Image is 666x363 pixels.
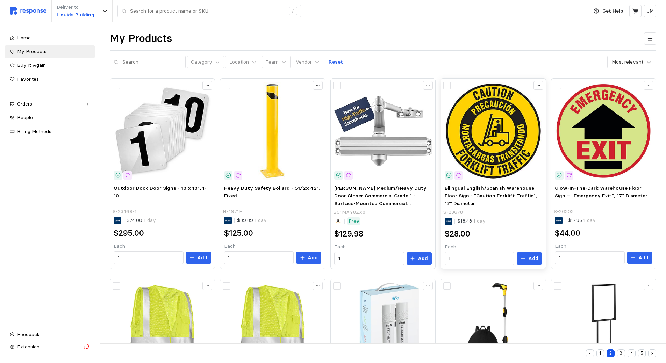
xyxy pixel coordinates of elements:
p: S-26303 [554,208,574,216]
input: Qty [228,252,289,264]
p: Location [229,58,249,66]
a: People [5,111,95,124]
input: Qty [338,252,400,265]
div: Most relevant [612,58,643,66]
h1: My Products [110,32,172,45]
a: Favorites [5,73,95,86]
button: Get Help [589,5,627,18]
div: Orders [17,100,83,108]
span: Heavy Duty Safety Bollard - 51⁄2x 42", Fixed [224,185,320,199]
button: Vendor [292,56,323,69]
span: 1 day [253,217,267,223]
p: $18.48 [457,217,486,225]
button: Feedback [5,328,95,341]
span: 1 day [472,218,486,224]
span: Home [17,35,31,41]
span: Glow-In-The-Dark Warehouse Floor Sign – “Emergency Exit”, 17” Diameter [555,185,647,199]
a: Orders [5,98,95,110]
span: Outdoor Dock Door Signs - 18 x 18", 1-10 [114,185,207,199]
p: Add [638,254,649,262]
p: S-23469-1 [113,208,137,216]
p: Each [555,242,652,250]
p: Each [114,242,211,250]
h2: $295.00 [114,228,144,239]
p: Each [334,243,431,251]
span: 1 day [142,217,156,223]
p: Deliver to [57,3,94,11]
img: S-23469-1 [114,82,211,180]
p: $74.00 [127,217,156,224]
h2: $28.00 [445,228,470,239]
h2: $44.00 [555,228,580,239]
button: Extension [5,341,95,353]
a: Buy It Again [5,59,95,72]
p: Add [308,254,318,262]
input: Search [122,56,182,68]
button: 1 [596,349,604,357]
p: H-4971F [223,208,242,216]
span: Buy It Again [17,62,46,68]
img: 71D47hrudWL._AC_SX425_.jpg [334,82,431,180]
p: Liquids Building [57,11,94,19]
p: B01MXY8ZX8 [333,209,365,216]
button: Add [627,252,652,264]
button: 2 [607,349,615,357]
span: [PERSON_NAME] Medium/Heavy Duty Door Closer Commercial Grade 1 - Surface-Mounted Commercial Autom... [334,185,431,229]
span: Favorites [17,76,39,82]
p: Add [528,255,538,262]
button: 3 [617,349,625,357]
span: Bilingual English/Spanish Warehouse Floor Sign - "Caution Forklift Traffic", 17" Diameter [445,185,537,206]
h2: $125.00 [224,228,253,239]
button: Add [186,252,211,264]
p: Get Help [602,7,623,15]
p: Each [224,242,321,250]
p: Add [418,255,428,262]
span: People [17,114,33,121]
p: Reset [329,58,343,66]
a: My Products [5,45,95,58]
img: S-26303 [555,82,652,180]
span: Billing Methods [17,128,51,135]
button: Category [187,56,224,69]
p: Vendor [296,58,312,66]
p: Add [197,254,207,262]
p: $39.89 [237,217,267,224]
div: / [289,7,297,15]
span: Extension [17,343,40,350]
p: Each [445,243,542,251]
p: Free [349,217,359,225]
button: 5 [638,349,646,357]
span: 1 day [582,217,596,223]
p: S-23678 [443,209,463,216]
span: Feedback [17,331,40,337]
p: JM [647,7,654,15]
p: Category [191,58,212,66]
img: S-23678 [445,82,542,180]
button: Location [225,56,260,69]
img: H-4971F [224,82,321,180]
button: Add [407,252,432,265]
button: Add [296,252,321,264]
input: Qty [559,252,621,264]
h2: $129.98 [334,228,363,239]
img: svg%3e [10,7,46,15]
button: 4 [628,349,636,357]
button: Team [262,56,291,69]
a: Home [5,32,95,44]
input: Search for a product name or SKU [130,5,285,17]
button: JM [644,5,656,17]
p: Team [266,58,279,66]
button: Add [517,252,542,265]
input: Qty [118,252,179,264]
p: $17.95 [568,217,596,224]
button: Reset [325,56,347,69]
input: Qty [449,252,510,265]
a: Billing Methods [5,125,95,138]
span: My Products [17,48,46,55]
